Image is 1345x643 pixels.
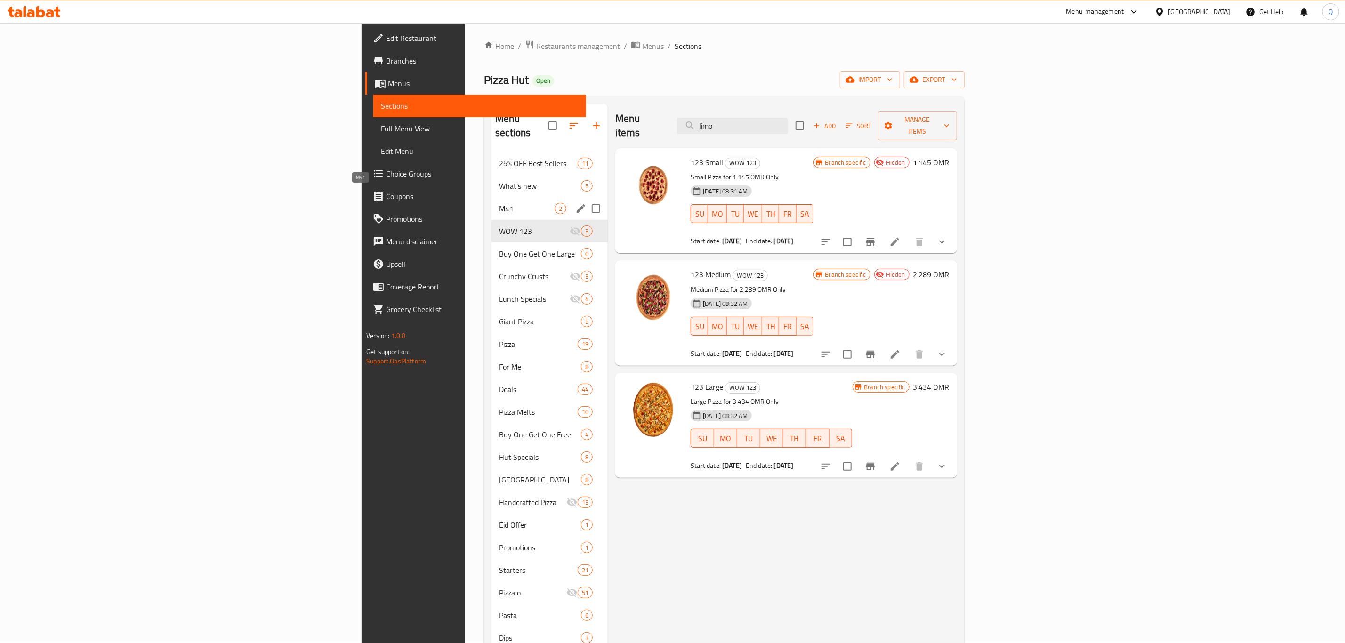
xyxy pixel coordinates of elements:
[499,564,578,576] span: Starters
[833,432,849,445] span: SA
[722,347,742,360] b: [DATE]
[366,330,389,342] span: Version:
[699,187,751,196] span: [DATE] 08:31 AM
[581,474,593,485] div: items
[1329,7,1333,17] span: Q
[766,207,775,221] span: TH
[386,191,579,202] span: Coupons
[499,587,566,598] span: Pizza o
[386,281,579,292] span: Coverage Report
[889,236,901,248] a: Edit menu item
[936,461,948,472] svg: Show Choices
[838,232,857,252] span: Select to update
[581,453,592,462] span: 8
[499,474,581,485] div: Wing Street
[691,204,708,223] button: SU
[578,564,593,576] div: items
[668,40,671,52] li: /
[499,180,581,192] span: What's new
[810,432,826,445] span: FR
[386,258,579,270] span: Upsell
[365,27,586,49] a: Edit Restaurant
[889,349,901,360] a: Edit menu item
[882,158,909,167] span: Hidden
[365,298,586,321] a: Grocery Checklist
[373,140,586,162] a: Edit Menu
[774,347,794,360] b: [DATE]
[578,588,592,597] span: 51
[581,248,593,259] div: items
[691,317,708,336] button: SU
[691,459,721,472] span: Start date:
[931,343,953,366] button: show more
[581,610,593,621] div: items
[491,355,608,378] div: For Me8
[581,634,592,643] span: 3
[908,343,931,366] button: delete
[581,225,593,237] div: items
[797,204,813,223] button: SA
[578,159,592,168] span: 11
[615,112,665,140] h2: Menu items
[499,293,570,305] span: Lunch Specials
[570,225,581,237] svg: Inactive section
[578,406,593,418] div: items
[365,230,586,253] a: Menu disclaimer
[373,117,586,140] a: Full Menu View
[381,100,579,112] span: Sections
[810,119,840,133] button: Add
[760,429,783,448] button: WE
[731,207,740,221] span: TU
[386,32,579,44] span: Edit Restaurant
[581,430,592,439] span: 4
[861,383,909,392] span: Branch specific
[581,272,592,281] span: 3
[366,346,410,358] span: Get support on:
[491,288,608,310] div: Lunch Specials4
[741,432,757,445] span: TU
[491,175,608,197] div: What's new5
[365,162,586,185] a: Choice Groups
[566,497,578,508] svg: Inactive section
[563,114,585,137] span: Sort sections
[691,171,813,183] p: Small Pizza for 1.145 OMR Only
[555,203,566,214] div: items
[581,542,593,553] div: items
[913,156,950,169] h6: 1.145 OMR
[748,320,758,333] span: WE
[566,587,578,598] svg: Inactive section
[499,610,581,621] div: Pasta
[624,40,627,52] li: /
[675,40,701,52] span: Sections
[718,432,733,445] span: MO
[762,317,779,336] button: TH
[484,40,964,52] nav: breadcrumb
[491,491,608,514] div: Handcrafted Pizza13
[491,152,608,175] div: 25% OFF Best Sellers11
[691,429,714,448] button: SU
[727,317,744,336] button: TU
[491,220,608,242] div: WOW 1233
[783,429,806,448] button: TH
[677,118,788,134] input: search
[838,345,857,364] span: Select to update
[911,74,957,86] span: export
[691,396,852,408] p: Large Pizza for 3.434 OMR Only
[840,119,878,133] span: Sort items
[366,355,426,367] a: Support.OpsPlatform
[499,158,578,169] span: 25% OFF Best Sellers
[581,227,592,236] span: 3
[499,542,581,553] div: Promotions
[581,543,592,552] span: 1
[821,270,870,279] span: Branch specific
[581,611,592,620] span: 6
[936,349,948,360] svg: Show Choices
[581,521,592,530] span: 1
[908,231,931,253] button: delete
[812,121,838,131] span: Add
[744,317,762,336] button: WE
[499,406,578,418] span: Pizza Melts
[830,429,853,448] button: SA
[859,231,882,253] button: Branch-specific-item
